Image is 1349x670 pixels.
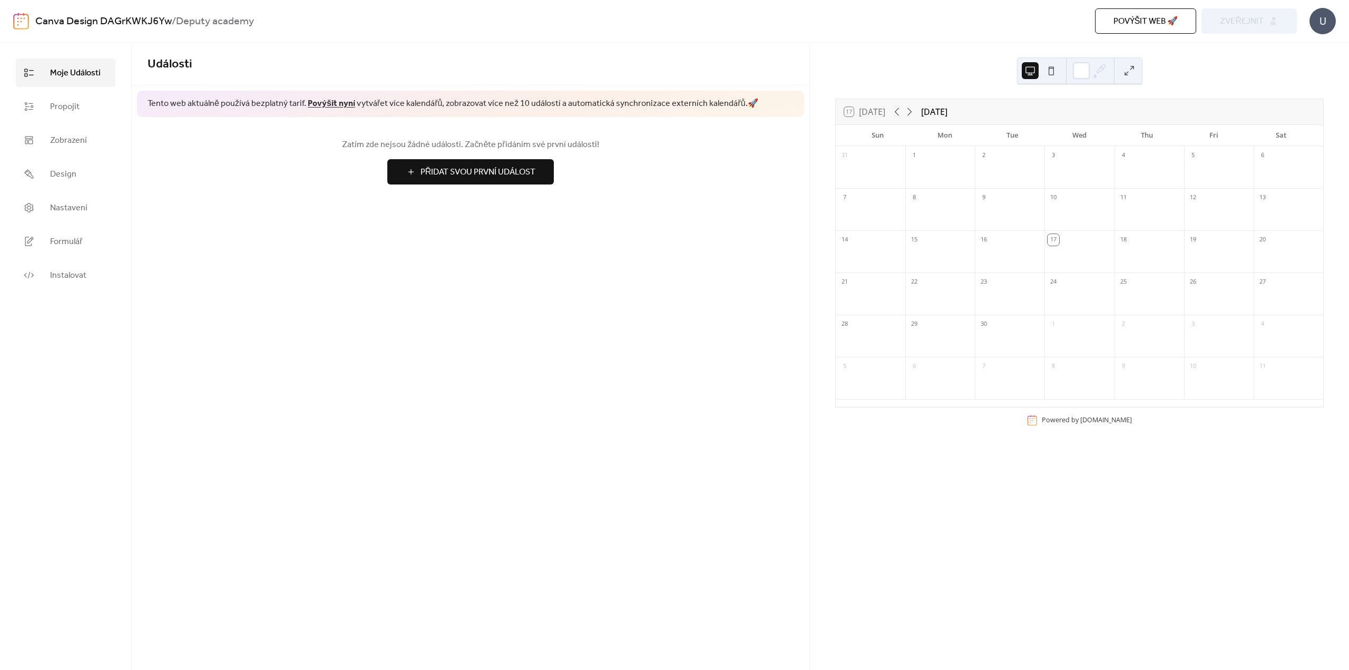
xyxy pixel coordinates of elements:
div: 29 [908,318,920,330]
div: 28 [839,318,851,330]
span: Události [148,53,192,76]
div: 6 [908,361,920,372]
span: Instalovat [50,269,86,282]
div: 18 [1118,234,1129,246]
a: Zobrazení [16,126,115,154]
a: Povýšit nyní [308,95,355,112]
div: 8 [1048,361,1059,372]
div: 21 [839,276,851,288]
div: 30 [978,318,990,330]
div: 4 [1118,150,1129,161]
div: U [1309,8,1336,34]
div: Thu [1113,125,1180,146]
div: 24 [1048,276,1059,288]
div: Tue [979,125,1046,146]
div: 3 [1187,318,1199,330]
div: 15 [908,234,920,246]
div: 13 [1257,192,1268,203]
a: Propojit [16,92,115,121]
div: 10 [1187,361,1199,372]
div: Fri [1180,125,1248,146]
div: 22 [908,276,920,288]
div: 9 [978,192,990,203]
div: 5 [1187,150,1199,161]
div: 2 [978,150,990,161]
div: 1 [908,150,920,161]
div: 6 [1257,150,1268,161]
span: Nastavení [50,202,87,215]
div: 10 [1048,192,1059,203]
b: Deputy academy [176,12,254,32]
div: 9 [1118,361,1129,372]
div: 27 [1257,276,1268,288]
span: Tento web aktuálně používá bezplatný tarif. vytvářet více kalendářů, zobrazovat více než 10 událo... [148,98,758,110]
div: 2 [1118,318,1129,330]
div: 5 [839,361,851,372]
div: 3 [1048,150,1059,161]
div: Sat [1247,125,1315,146]
div: 7 [978,361,990,372]
a: Formulář [16,227,115,256]
button: Přidat Svou První Událost [387,159,554,185]
a: [DOMAIN_NAME] [1080,415,1132,424]
div: [DATE] [921,105,947,118]
a: Nastavení [16,193,115,222]
div: Wed [1046,125,1113,146]
span: Formulář [50,236,82,248]
div: Sun [844,125,912,146]
img: logo [13,13,29,30]
div: 23 [978,276,990,288]
button: Povýšit web 🚀 [1095,8,1197,34]
a: Canva Design DAGrKWKJ6Yw [35,12,172,32]
span: Povýšit web 🚀 [1113,15,1178,28]
div: 11 [1257,361,1268,372]
span: Propojit [50,101,80,113]
div: 26 [1187,276,1199,288]
span: Zobrazení [50,134,87,147]
div: 14 [839,234,851,246]
div: 31 [839,150,851,161]
span: Design [50,168,76,181]
div: 8 [908,192,920,203]
div: Mon [912,125,979,146]
div: 17 [1048,234,1059,246]
div: 19 [1187,234,1199,246]
div: 16 [978,234,990,246]
div: 12 [1187,192,1199,203]
div: 25 [1118,276,1129,288]
div: 7 [839,192,851,203]
div: 4 [1257,318,1268,330]
span: Přidat Svou První Událost [421,166,536,179]
div: 1 [1048,318,1059,330]
div: 11 [1118,192,1129,203]
span: Moje Události [50,67,101,80]
b: / [172,12,176,32]
a: Přidat Svou První Událost [148,159,794,185]
a: Instalovat [16,261,115,289]
div: Powered by [1042,415,1132,424]
a: Moje Události [16,59,115,87]
span: Zatím zde nejsou žádné události. Začněte přidáním své první události! [148,139,794,151]
div: 20 [1257,234,1268,246]
a: Design [16,160,115,188]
